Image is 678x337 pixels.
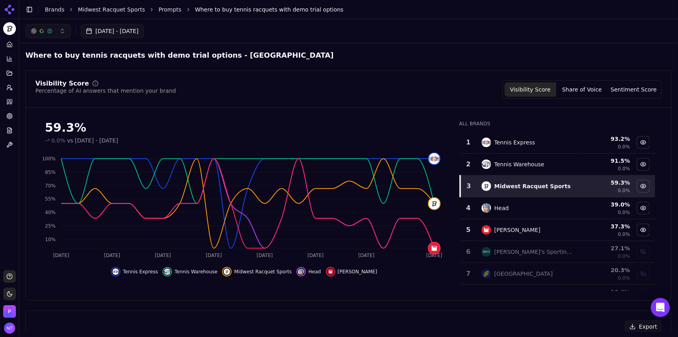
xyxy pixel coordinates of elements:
[463,269,474,279] div: 7
[308,253,324,259] tspan: [DATE]
[327,269,334,275] img: wilson
[460,132,655,154] tr: 1tennis expressTennis Express93.2%0.0%Hide tennis express data
[195,6,344,14] span: Where to buy tennis racquets with demo trial options
[618,187,630,194] span: 0.0%
[45,121,444,135] div: 59.3%
[42,156,56,162] tspan: 100%
[429,153,440,164] img: tennis express
[296,267,321,277] button: Hide head data
[338,269,378,275] span: [PERSON_NAME]
[618,144,630,150] span: 0.0%
[429,198,440,209] img: midwest racquet sports
[45,237,56,242] tspan: 10%
[625,320,662,333] button: Export
[25,50,334,61] h2: Where to buy tennis racquets with demo trial options - [GEOGRAPHIC_DATA]
[460,175,655,197] tr: 3midwest racquet sportsMidwest Racquet Sports59.3%0.0%Hide midwest racquet sports data
[482,247,491,257] img: dick's sporting goods
[164,269,170,275] img: tennis warehouse
[112,269,119,275] img: tennis express
[637,180,650,193] button: Hide midwest racquet sports data
[579,179,630,187] div: 59.3 %
[460,241,655,263] tr: 6dick's sporting goods[PERSON_NAME]'s Sporting Goods27.1%0.0%Show dick's sporting goods data
[163,267,217,277] button: Hide tennis warehouse data
[463,138,474,147] div: 1
[494,248,573,256] div: [PERSON_NAME]'s Sporting Goods
[111,267,158,277] button: Hide tennis express data
[326,267,378,277] button: Hide wilson data
[637,245,650,258] button: Show dick's sporting goods data
[45,183,56,189] tspan: 70%
[155,253,171,259] tspan: [DATE]
[460,154,655,175] tr: 2tennis warehouseTennis Warehouse91.5%0.0%Hide tennis warehouse data
[45,210,56,215] tspan: 40%
[4,323,15,334] img: Nate Tower
[494,138,535,146] div: Tennis Express
[224,269,230,275] img: midwest racquet sports
[426,253,443,259] tspan: [DATE]
[494,182,571,190] div: Midwest Racquet Sports
[464,181,474,191] div: 3
[104,253,120,259] tspan: [DATE]
[460,219,655,241] tr: 5wilson[PERSON_NAME]37.3%0.0%Hide wilson data
[67,136,118,144] span: vs [DATE] - [DATE]
[579,266,630,274] div: 20.3 %
[618,231,630,238] span: 0.0%
[358,253,375,259] tspan: [DATE]
[579,222,630,230] div: 37.3 %
[637,202,650,214] button: Hide head data
[637,158,650,171] button: Hide tennis warehouse data
[222,267,292,277] button: Hide midwest racquet sports data
[637,267,650,280] button: Show tennis plaza data
[460,263,655,285] tr: 7tennis plaza[GEOGRAPHIC_DATA]20.3%0.0%Show tennis plaza data
[35,80,89,87] div: Visibility Score
[482,269,491,279] img: tennis plaza
[556,82,608,97] button: Share of Voice
[460,285,655,307] tr: 18.6%Show racquetguys data
[494,226,540,234] div: [PERSON_NAME]
[618,166,630,172] span: 0.0%
[579,201,630,208] div: 39.0 %
[463,160,474,169] div: 2
[463,247,474,257] div: 6
[123,269,158,275] span: Tennis Express
[482,181,491,191] img: midwest racquet sports
[257,253,273,259] tspan: [DATE]
[3,305,16,318] button: Open organization switcher
[482,160,491,169] img: tennis warehouse
[463,203,474,213] div: 4
[45,6,656,14] nav: breadcrumb
[637,224,650,236] button: Hide wilson data
[45,6,64,13] a: Brands
[482,138,491,147] img: tennis express
[308,269,321,275] span: Head
[81,24,144,38] button: [DATE] - [DATE]
[429,243,440,254] img: wilson
[53,253,70,259] tspan: [DATE]
[494,204,509,212] div: Head
[4,323,15,334] button: Open user button
[637,136,650,149] button: Hide tennis express data
[234,269,292,275] span: Midwest Racquet Sports
[618,253,630,259] span: 0.0%
[174,269,217,275] span: Tennis Warehouse
[651,298,670,317] div: Open Intercom Messenger
[45,223,56,229] tspan: 25%
[494,160,544,168] div: Tennis Warehouse
[579,244,630,252] div: 27.1 %
[45,169,56,175] tspan: 85%
[460,197,655,219] tr: 4headHead39.0%0.0%Hide head data
[51,136,66,144] span: 0.0%
[579,288,630,296] div: 18.6 %
[637,289,650,302] button: Show racquetguys data
[159,6,182,14] a: Prompts
[482,225,491,235] img: wilson
[579,135,630,143] div: 93.2 %
[482,203,491,213] img: head
[494,270,553,278] div: [GEOGRAPHIC_DATA]
[463,225,474,235] div: 5
[505,82,556,97] button: Visibility Score
[3,22,16,35] button: Current brand: Midwest Racquet Sports
[78,6,145,14] a: Midwest Racquet Sports
[459,121,655,127] div: All Brands
[45,197,56,202] tspan: 55%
